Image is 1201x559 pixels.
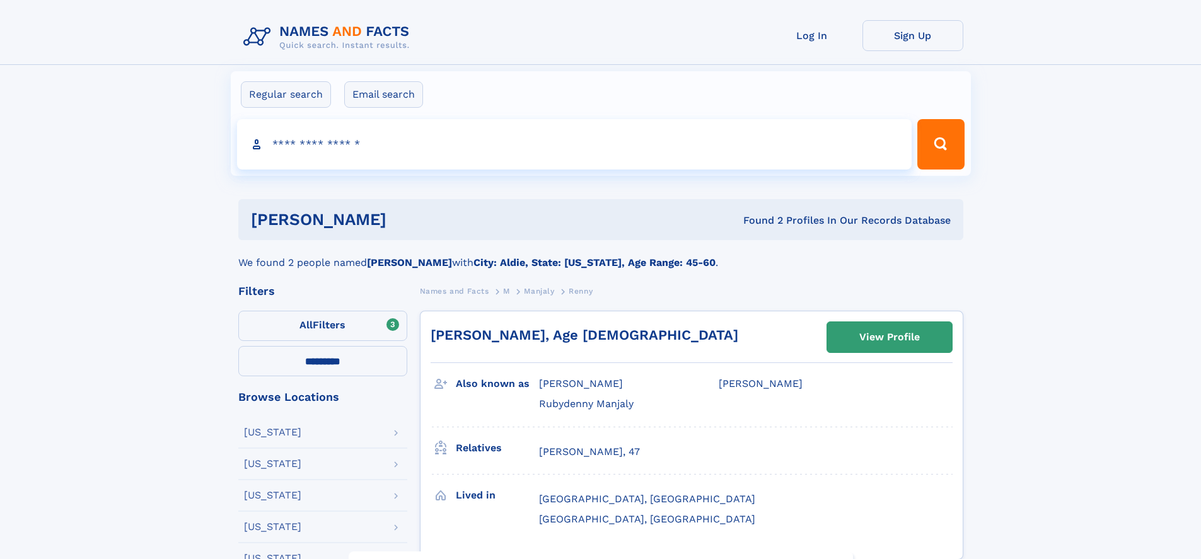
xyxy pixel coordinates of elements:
img: Logo Names and Facts [238,20,420,54]
label: Filters [238,311,407,341]
div: View Profile [859,323,920,352]
div: We found 2 people named with . [238,240,963,270]
a: View Profile [827,322,952,352]
span: [PERSON_NAME] [719,377,803,389]
span: M [503,287,510,296]
h3: Also known as [456,373,539,395]
a: Sign Up [862,20,963,51]
b: City: Aldie, State: [US_STATE], Age Range: 45-60 [473,256,716,268]
label: Email search [344,81,423,108]
b: [PERSON_NAME] [367,256,452,268]
a: Manjaly [524,283,554,299]
span: [GEOGRAPHIC_DATA], [GEOGRAPHIC_DATA] [539,513,755,525]
h3: Lived in [456,485,539,506]
label: Regular search [241,81,331,108]
div: Filters [238,285,407,297]
button: Search Button [917,119,964,170]
h1: [PERSON_NAME] [251,212,565,228]
a: Names and Facts [420,283,489,299]
span: [PERSON_NAME] [539,377,623,389]
div: [US_STATE] [244,522,301,532]
div: [US_STATE] [244,427,301,437]
span: All [299,319,313,331]
span: Renny [569,287,593,296]
input: search input [237,119,912,170]
div: [US_STATE] [244,459,301,469]
div: Browse Locations [238,391,407,403]
div: Found 2 Profiles In Our Records Database [565,214,951,228]
a: M [503,283,510,299]
div: [US_STATE] [244,490,301,500]
a: Log In [762,20,862,51]
a: [PERSON_NAME], Age [DEMOGRAPHIC_DATA] [431,327,738,343]
h3: Relatives [456,437,539,459]
a: [PERSON_NAME], 47 [539,445,640,459]
span: Manjaly [524,287,554,296]
span: Rubydenny Manjaly [539,398,634,410]
span: [GEOGRAPHIC_DATA], [GEOGRAPHIC_DATA] [539,493,755,505]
